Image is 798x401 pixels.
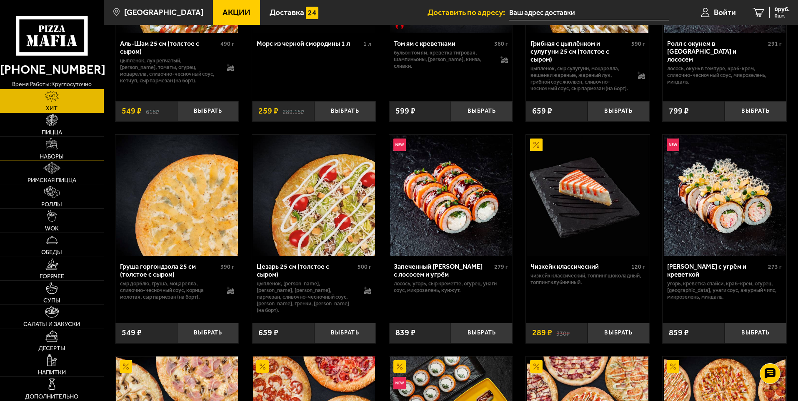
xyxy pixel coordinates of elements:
p: сыр дорблю, груша, моцарелла, сливочно-чесночный соус, корица молотая, сыр пармезан (на борт). [120,280,219,300]
button: Выбрать [177,323,239,343]
span: 659 ₽ [532,107,552,115]
img: Чизкейк классический [527,135,648,256]
p: угорь, креветка спайси, краб-крем, огурец, [GEOGRAPHIC_DATA], унаги соус, ажурный чипс, микрозеле... [667,280,782,300]
img: Акционный [120,360,132,373]
div: Аль-Шам 25 см (толстое с сыром) [120,40,219,55]
button: Выбрать [451,101,513,121]
button: Выбрать [725,323,786,343]
div: Запеченный [PERSON_NAME] с лососем и угрём [394,262,493,278]
s: 618 ₽ [146,107,159,115]
div: Ролл с окунем в [GEOGRAPHIC_DATA] и лососем [667,40,766,63]
span: 279 г [494,263,508,270]
span: Обеды [41,249,62,255]
a: АкционныйЧизкейк классический [526,135,650,256]
span: 590 г [631,40,645,47]
img: Груша горгондзола 25 см (толстое с сыром) [116,135,238,256]
span: 0 руб. [775,7,790,12]
span: 500 г [358,263,371,270]
img: Новинка [667,139,679,151]
a: НовинкаЗапеченный ролл Гурмэ с лососем и угрём [389,135,513,256]
img: Акционный [393,360,406,373]
button: Выбрать [725,101,786,121]
span: Войти [714,8,736,16]
img: Акционный [530,139,543,151]
div: Том ям с креветками [394,40,493,47]
p: цыпленок, [PERSON_NAME], [PERSON_NAME], [PERSON_NAME], пармезан, сливочно-чесночный соус, [PERSON... [257,280,355,314]
p: цыпленок, сыр сулугуни, моцарелла, вешенки жареные, жареный лук, грибной соус Жюльен, сливочно-че... [530,65,629,92]
span: Супы [43,297,60,303]
s: 330 ₽ [556,329,570,337]
span: 549 ₽ [122,107,142,115]
a: Груша горгондзола 25 см (толстое с сыром) [115,135,239,256]
p: цыпленок, лук репчатый, [PERSON_NAME], томаты, огурец, моцарелла, сливочно-чесночный соус, кетчуп... [120,57,219,84]
span: 259 ₽ [258,107,278,115]
span: Акции [223,8,250,16]
button: Выбрать [451,323,513,343]
span: WOK [45,225,59,231]
s: 289.15 ₽ [283,107,304,115]
input: Ваш адрес доставки [509,5,669,20]
img: Цезарь 25 см (толстое с сыром) [253,135,375,256]
div: Морс из черной смородины 1 л [257,40,361,47]
div: Цезарь 25 см (толстое с сыром) [257,262,355,278]
button: Выбрать [588,323,649,343]
span: 859 ₽ [669,329,689,337]
span: 120 г [631,263,645,270]
span: Роллы [41,201,62,207]
span: Пицца [42,129,62,135]
span: Наборы [40,153,64,159]
a: НовинкаРолл Калипсо с угрём и креветкой [663,135,786,256]
span: Горячее [40,273,64,279]
span: 490 г [220,40,234,47]
span: Хит [46,105,58,111]
span: 839 ₽ [395,329,415,337]
img: Акционный [256,360,269,373]
span: Напитки [38,369,66,375]
button: Выбрать [588,101,649,121]
span: Десерты [38,345,65,351]
img: Запеченный ролл Гурмэ с лососем и угрём [390,135,512,256]
span: 599 ₽ [395,107,415,115]
img: Акционный [530,360,543,373]
span: 799 ₽ [669,107,689,115]
a: Цезарь 25 см (толстое с сыром) [252,135,376,256]
div: Чизкейк классический [530,262,629,270]
img: 15daf4d41897b9f0e9f617042186c801.svg [306,7,318,19]
img: Новинка [393,139,406,151]
button: Выбрать [177,101,239,121]
span: 1 л [363,40,371,47]
span: 0 шт. [775,13,790,18]
button: Выбрать [314,101,376,121]
span: Доставка [270,8,304,16]
span: Доставить по адресу: [428,8,509,16]
p: лосось, окунь в темпуре, краб-крем, сливочно-чесночный соус, микрозелень, миндаль. [667,65,782,85]
img: Акционный [667,360,679,373]
span: 289 ₽ [532,329,552,337]
div: Груша горгондзола 25 см (толстое с сыром) [120,262,219,278]
p: лосось, угорь, Сыр креметте, огурец, унаги соус, микрозелень, кунжут. [394,280,508,294]
span: 273 г [768,263,782,270]
img: Новинка [393,377,406,389]
span: 549 ₽ [122,329,142,337]
span: 659 ₽ [258,329,278,337]
span: 360 г [494,40,508,47]
span: Римская пицца [28,177,76,183]
span: 291 г [768,40,782,47]
img: Ролл Калипсо с угрём и креветкой [664,135,785,256]
span: Салаты и закуски [23,321,80,327]
p: Чизкейк классический, топпинг шоколадный, топпинг клубничный. [530,272,645,286]
span: [GEOGRAPHIC_DATA] [124,8,203,16]
p: бульон том ям, креветка тигровая, шампиньоны, [PERSON_NAME], кинза, сливки. [394,50,493,69]
div: [PERSON_NAME] с угрём и креветкой [667,262,766,278]
span: Дополнительно [25,394,78,399]
button: Выбрать [314,323,376,343]
span: 390 г [220,263,234,270]
div: Грибная с цыплёнком и сулугуни 25 см (толстое с сыром) [530,40,629,63]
